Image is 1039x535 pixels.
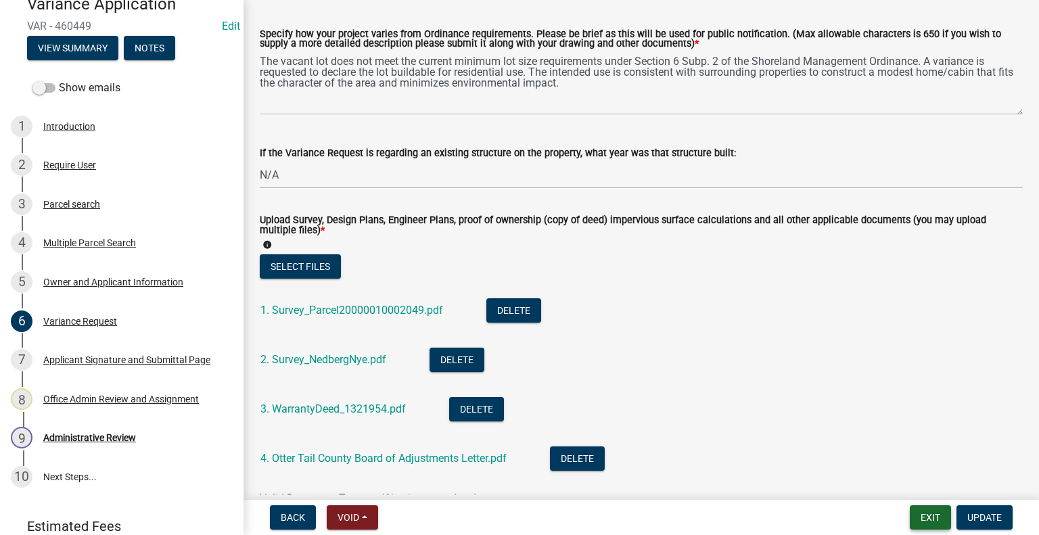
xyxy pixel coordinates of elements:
[270,505,316,530] button: Back
[11,193,32,215] div: 3
[222,20,240,32] wm-modal-confirm: Edit Application Number
[260,254,341,279] button: Select files
[260,149,736,158] label: If the Variance Request is regarding an existing structure on the property, what year was that st...
[449,404,504,417] wm-modal-confirm: Delete Document
[967,512,1002,523] span: Update
[550,453,605,466] wm-modal-confirm: Delete Document
[260,492,493,505] span: Valid Document Types: pdf,jpg,jpeg,png,doc,docx
[486,305,541,318] wm-modal-confirm: Delete Document
[43,355,210,365] div: Applicant Signature and Submittal Page
[11,232,32,254] div: 4
[260,30,1023,49] label: Specify how your project varies from Ordinance requirements. Please be brief as this will be used...
[43,160,96,170] div: Require User
[43,394,199,404] div: Office Admin Review and Assignment
[338,512,359,523] span: Void
[910,505,951,530] button: Exit
[43,122,95,131] div: Introduction
[43,238,136,248] div: Multiple Parcel Search
[11,271,32,293] div: 5
[486,298,541,323] button: Delete
[43,200,100,209] div: Parcel search
[550,446,605,471] button: Delete
[430,348,484,372] button: Delete
[449,397,504,421] button: Delete
[260,216,1023,235] label: Upload Survey, Design Plans, Engineer Plans, proof of ownership (copy of deed) impervious surface...
[43,277,183,287] div: Owner and Applicant Information
[11,466,32,488] div: 10
[11,154,32,176] div: 2
[260,353,386,366] a: 2. Survey_NedbergNye.pdf
[222,20,240,32] a: Edit
[260,304,443,317] a: 1. Survey_Parcel20000010002049.pdf
[260,402,406,415] a: 3. WarrantyDeed_1321954.pdf
[11,388,32,410] div: 8
[430,354,484,367] wm-modal-confirm: Delete Document
[327,505,378,530] button: Void
[11,310,32,332] div: 6
[262,240,272,250] i: info
[11,427,32,448] div: 9
[11,349,32,371] div: 7
[43,317,117,326] div: Variance Request
[260,452,507,465] a: 4. Otter Tail County Board of Adjustments Letter.pdf
[124,43,175,54] wm-modal-confirm: Notes
[281,512,305,523] span: Back
[27,36,118,60] button: View Summary
[43,433,136,442] div: Administrative Review
[27,20,216,32] span: VAR - 460449
[956,505,1013,530] button: Update
[27,43,118,54] wm-modal-confirm: Summary
[124,36,175,60] button: Notes
[11,116,32,137] div: 1
[32,80,120,96] label: Show emails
